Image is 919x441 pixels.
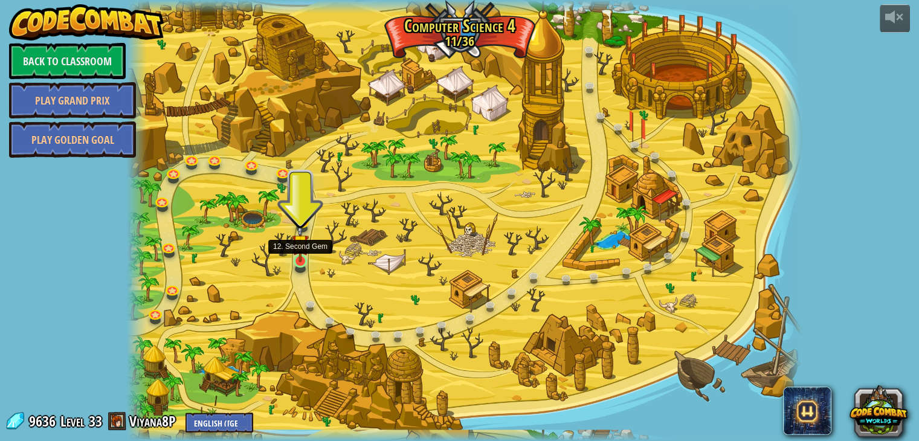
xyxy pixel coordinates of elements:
span: 9636 [29,411,59,431]
img: CodeCombat - Learn how to code by playing a game [9,4,164,40]
a: Viyana8P [129,411,179,431]
a: Play Grand Prix [9,82,136,118]
a: Back to Classroom [9,43,126,79]
a: Play Golden Goal [9,121,136,158]
span: Level [60,411,85,431]
img: level-banner-started.png [292,224,309,262]
span: 33 [89,411,102,431]
button: Adjust volume [880,4,910,33]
